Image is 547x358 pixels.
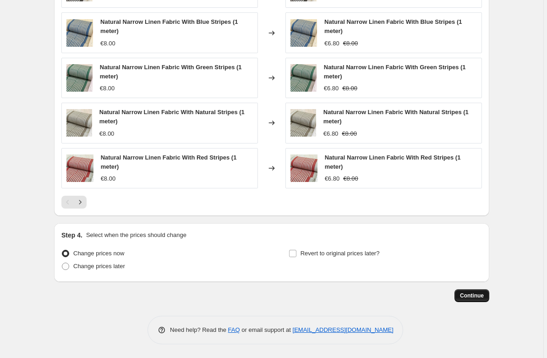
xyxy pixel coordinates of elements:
[61,231,82,240] h2: Step 4.
[290,154,317,182] img: natural-narrow-with-red-stripes-507271_80x.jpg
[460,292,484,299] span: Continue
[228,326,240,333] a: FAQ
[342,84,357,93] strike: €8.00
[343,174,358,183] strike: €8.00
[342,129,357,138] strike: €8.00
[323,109,469,125] span: Natural Narrow Linen Fabric With Natural Stripes (1 meter)
[86,231,186,240] p: Select when the prices should change
[99,109,245,125] span: Natural Narrow Linen Fabric With Natural Stripes (1 meter)
[325,174,340,183] div: €6.80
[324,39,339,48] div: €6.80
[323,129,339,138] div: €6.80
[99,129,115,138] div: €8.00
[66,154,93,182] img: natural-narrow-with-red-stripes-507271_80x.jpg
[73,250,124,257] span: Change prices now
[66,109,92,137] img: natural-narrow-with-natural-stripes-991185_80x.jpg
[240,326,293,333] span: or email support at
[73,263,125,270] span: Change prices later
[100,64,242,80] span: Natural Narrow Linen Fabric With Green Stripes (1 meter)
[100,18,238,34] span: Natural Narrow Linen Fabric With Blue Stripes (1 meter)
[324,64,466,80] span: Natural Narrow Linen Fabric With Green Stripes (1 meter)
[100,39,115,48] div: €8.00
[66,19,93,47] img: natural-narrow-with-blue-stripes-629578_80x.jpg
[290,19,317,47] img: natural-narrow-with-blue-stripes-629578_80x.jpg
[290,64,317,92] img: natural-narrow-with-green-stripes-377453_80x.jpg
[325,154,461,170] span: Natural Narrow Linen Fabric With Red Stripes (1 meter)
[290,109,316,137] img: natural-narrow-with-natural-stripes-991185_80x.jpg
[74,196,87,209] button: Next
[61,196,87,209] nav: Pagination
[170,326,228,333] span: Need help? Read the
[100,84,115,93] div: €8.00
[301,250,380,257] span: Revert to original prices later?
[343,39,358,48] strike: €8.00
[454,289,489,302] button: Continue
[324,18,462,34] span: Natural Narrow Linen Fabric With Blue Stripes (1 meter)
[324,84,339,93] div: €6.80
[101,154,237,170] span: Natural Narrow Linen Fabric With Red Stripes (1 meter)
[66,64,93,92] img: natural-narrow-with-green-stripes-377453_80x.jpg
[293,326,394,333] a: [EMAIL_ADDRESS][DOMAIN_NAME]
[101,174,116,183] div: €8.00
